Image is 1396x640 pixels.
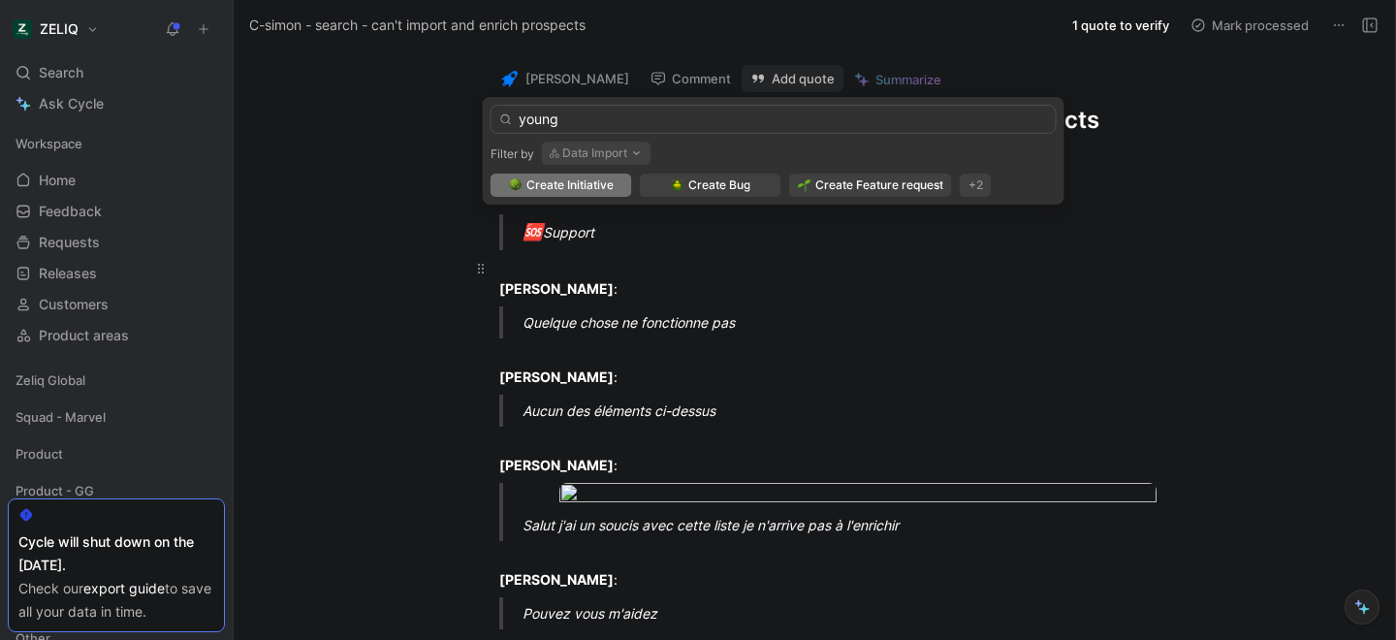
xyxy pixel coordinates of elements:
input: Search initiative, bug, feature request, kudo or problem [491,105,1057,134]
img: 🌱 [798,178,811,192]
img: 🌳 [509,178,523,192]
span: Create Bug [688,176,750,195]
span: Create Feature request [815,176,943,195]
div: +2 [960,174,992,197]
div: Filter by [491,146,534,162]
img: 🪲 [671,178,684,192]
span: Create Initiative [526,176,614,195]
button: Data Import [542,142,651,165]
